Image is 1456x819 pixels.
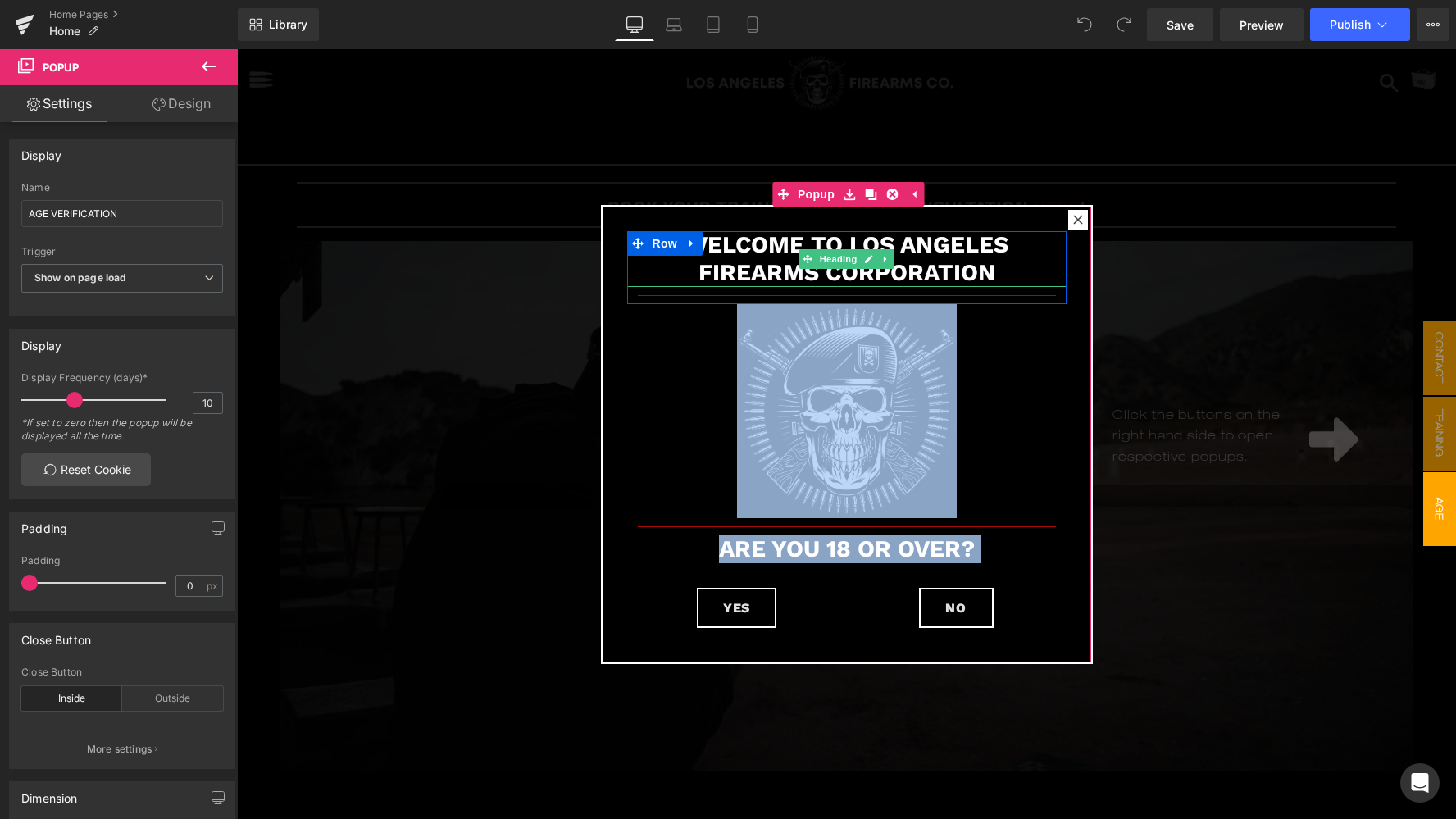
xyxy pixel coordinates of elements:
[390,486,830,514] h1: ARE YOU 18 OR OVER?
[43,61,79,74] span: Popup
[654,8,694,41] a: Laptop
[87,742,152,757] p: More settings
[615,8,654,41] a: Desktop
[269,17,307,32] span: Library
[557,133,602,157] span: Popup
[460,539,539,580] a: YES
[21,246,223,257] div: Trigger
[122,686,223,711] div: Outside
[21,182,223,193] div: Name
[1417,8,1449,41] button: More
[644,133,666,157] a: Delete Module
[10,730,234,768] button: More settings
[708,548,730,570] span: NO
[486,548,513,570] span: YES
[623,133,644,157] a: Clone Module
[1330,18,1371,31] span: Publish
[694,8,733,41] a: Tablet
[1220,8,1304,41] a: Preview
[34,271,126,284] b: Show on page load
[21,782,78,805] div: Dimension
[412,182,444,207] span: Row
[602,133,623,157] a: Save module
[640,200,657,220] a: Expand / Collapse
[1068,8,1101,41] button: Undo
[21,667,223,678] div: Close Button
[21,139,61,162] div: Display
[1400,763,1440,803] div: Open Intercom Messenger
[1186,272,1219,346] span: Contact
[1167,16,1194,34] span: Save
[666,133,687,157] a: Expand / Collapse
[49,25,80,38] span: Home
[1108,8,1140,41] button: Redo
[444,182,466,207] a: Expand / Collapse
[1240,16,1284,34] span: Preview
[21,512,67,535] div: Padding
[238,8,319,41] a: New Library
[21,555,223,566] div: Padding
[21,686,122,711] div: Inside
[207,580,221,591] span: px
[1153,423,1219,497] span: AGE VERIFICATION
[21,330,61,353] div: Display
[1186,348,1219,421] span: Training
[21,453,151,486] a: Reset Cookie
[21,624,91,647] div: Close Button
[682,539,757,580] a: NO
[21,372,223,384] div: Display Frequency (days)*
[49,8,238,21] a: Home Pages
[1310,8,1410,41] button: Publish
[733,8,772,41] a: Mobile
[21,416,223,453] div: *If set to zero then the popup will be displayed all the time.​
[579,200,623,220] span: Heading
[122,85,241,122] a: Design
